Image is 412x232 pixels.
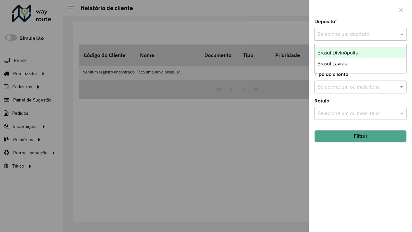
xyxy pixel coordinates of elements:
span: Brasul Lavras [317,61,347,66]
label: Tipo de cliente [314,71,348,78]
button: Filtrar [314,130,407,142]
label: Depósito [314,18,337,25]
span: Brasul Divinópolis [317,50,358,55]
ng-dropdown-panel: Options list [314,44,407,73]
label: Rótulo [314,97,329,105]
